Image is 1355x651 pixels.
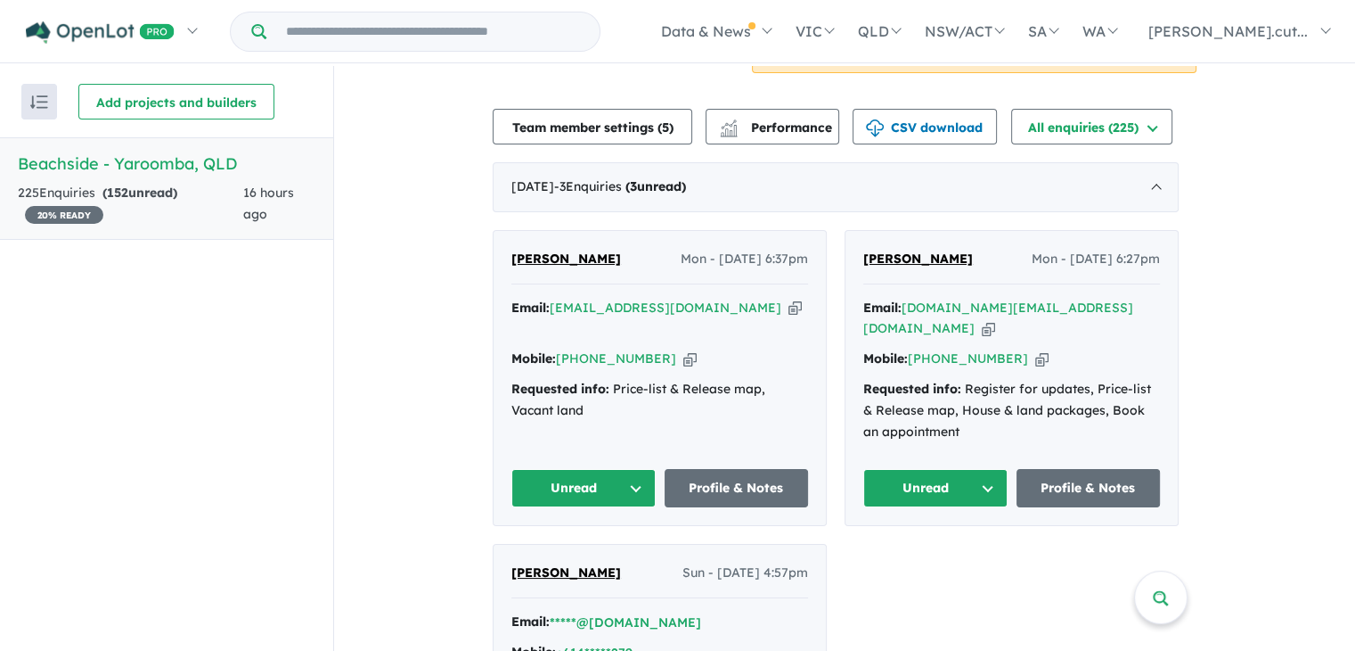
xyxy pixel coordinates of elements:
a: Profile & Notes [665,469,809,507]
span: Performance [722,119,832,136]
strong: Mobile: [511,350,556,367]
button: Add projects and builders [78,84,274,119]
span: Mon - [DATE] 6:37pm [681,249,808,270]
span: [PERSON_NAME].cut... [1148,22,1308,40]
button: Unread [863,469,1008,507]
button: Team member settings (5) [493,109,692,144]
strong: Requested info: [511,381,609,397]
a: [PERSON_NAME] [511,249,621,270]
span: 152 [107,185,128,201]
input: Try estate name, suburb, builder or developer [270,12,596,51]
button: Performance [706,109,839,144]
span: 20 % READY [25,206,103,224]
strong: ( unread) [625,178,686,194]
strong: Mobile: [863,350,908,367]
a: Profile & Notes [1016,469,1161,507]
img: bar-chart.svg [720,125,738,136]
button: CSV download [853,109,997,144]
strong: Email: [511,300,550,316]
strong: Requested info: [863,381,961,397]
a: [PHONE_NUMBER] [908,350,1028,367]
h5: Beachside - Yaroomba , QLD [18,152,315,176]
img: Openlot PRO Logo White [26,21,175,44]
div: Register for updates, Price-list & Release map, House & land packages, Book an appointment [863,379,1160,442]
div: 225 Enquir ies [18,183,243,226]
span: [PERSON_NAME] [863,251,973,267]
a: [PERSON_NAME] [863,249,973,270]
button: Copy [1035,350,1049,368]
button: Copy [982,319,995,338]
strong: Email: [511,614,550,630]
img: sort.svg [30,95,48,109]
a: [PERSON_NAME] [511,563,621,584]
img: download icon [866,119,884,137]
img: line-chart.svg [721,119,737,129]
span: Mon - [DATE] 6:27pm [1032,249,1160,270]
span: [PERSON_NAME] [511,251,621,267]
span: 5 [662,119,669,136]
span: - 3 Enquir ies [554,178,686,194]
span: 16 hours ago [243,185,294,222]
a: [DOMAIN_NAME][EMAIL_ADDRESS][DOMAIN_NAME] [863,300,1133,337]
a: [EMAIL_ADDRESS][DOMAIN_NAME] [550,300,781,316]
button: Copy [788,299,802,317]
strong: Email: [863,300,902,316]
div: [DATE] [493,162,1179,212]
span: Sun - [DATE] 4:57pm [682,563,808,584]
span: [PERSON_NAME] [511,564,621,581]
a: [PHONE_NUMBER] [556,350,676,367]
button: Copy [683,350,697,368]
button: Unread [511,469,656,507]
div: Price-list & Release map, Vacant land [511,379,808,422]
span: 3 [630,178,637,194]
button: All enquiries (225) [1011,109,1172,144]
strong: ( unread) [102,185,177,201]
